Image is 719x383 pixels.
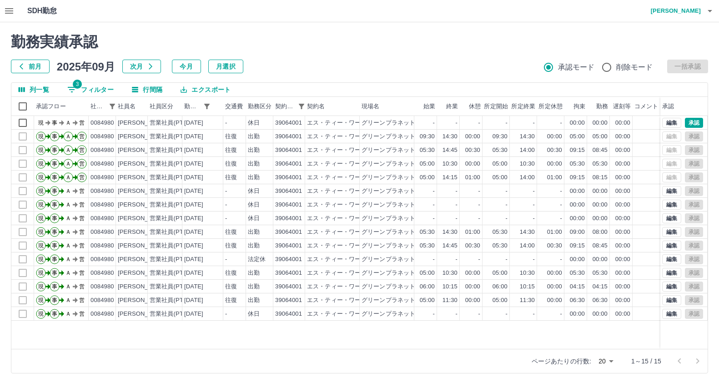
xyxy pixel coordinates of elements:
[423,97,435,116] div: 始業
[420,228,435,237] div: 05:30
[118,201,167,209] div: [PERSON_NAME]
[478,187,480,196] div: -
[275,97,295,116] div: 契約コード
[307,228,373,237] div: エス・ティー・ワールド
[446,97,458,116] div: 終業
[593,132,608,141] div: 05:00
[662,200,681,210] button: 編集
[456,201,458,209] div: -
[91,187,114,196] div: 0084980
[570,214,585,223] div: 00:00
[547,146,562,155] div: 00:30
[184,173,203,182] div: [DATE]
[184,146,203,155] div: [DATE]
[547,132,562,141] div: 00:00
[91,228,114,237] div: 0084980
[465,146,480,155] div: 00:30
[662,118,681,128] button: 編集
[150,187,197,196] div: 営業社員(PT契約)
[79,242,85,249] text: 営
[184,132,203,141] div: [DATE]
[173,83,238,96] button: エクスポート
[273,97,305,116] div: 契約コード
[593,160,608,168] div: 05:30
[225,146,237,155] div: 往復
[465,160,480,168] div: 00:00
[560,119,562,127] div: -
[52,120,57,126] text: 事
[442,146,458,155] div: 14:45
[52,161,57,167] text: 事
[184,242,203,250] div: [DATE]
[593,201,608,209] div: 00:00
[493,242,508,250] div: 05:30
[184,97,201,116] div: 勤務日
[307,160,373,168] div: エス・ティー・ワールド
[89,97,116,116] div: 社員番号
[442,160,458,168] div: 10:30
[593,146,608,155] div: 08:45
[493,146,508,155] div: 05:30
[420,242,435,250] div: 05:30
[420,146,435,155] div: 05:30
[437,97,460,116] div: 終業
[442,132,458,141] div: 14:30
[225,119,227,127] div: -
[150,242,197,250] div: 営業社員(PT契約)
[570,228,585,237] div: 09:00
[538,97,563,116] div: 所定休憩
[275,146,302,155] div: 39064001
[91,242,114,250] div: 0084980
[225,132,237,141] div: 往復
[520,242,535,250] div: 14:00
[493,228,508,237] div: 05:30
[118,119,167,127] div: [PERSON_NAME]
[52,242,57,249] text: 事
[225,255,227,264] div: -
[275,228,302,237] div: 39064001
[465,173,480,182] div: 01:00
[634,97,659,116] div: コメント
[685,118,703,128] button: 承認
[73,80,82,89] span: 3
[65,133,71,140] text: Ａ
[91,255,114,264] div: 0084980
[118,173,167,182] div: [PERSON_NAME]
[11,83,56,96] button: 列選択
[570,173,585,182] div: 09:15
[520,173,535,182] div: 14:00
[484,97,508,116] div: 所定開始
[118,242,167,250] div: [PERSON_NAME]
[433,119,435,127] div: -
[616,62,653,73] span: 削除モード
[79,120,85,126] text: 営
[570,160,585,168] div: 05:30
[307,242,373,250] div: エス・ティー・ワールド
[520,132,535,141] div: 14:30
[38,215,44,222] text: 現
[610,97,633,116] div: 遅刻等
[420,173,435,182] div: 05:00
[118,97,136,116] div: 社員名
[248,97,272,116] div: 勤務区分
[615,132,630,141] div: 00:00
[560,214,562,223] div: -
[520,228,535,237] div: 14:30
[38,133,44,140] text: 現
[570,242,585,250] div: 09:15
[275,201,302,209] div: 39064001
[433,214,435,223] div: -
[79,161,85,167] text: 営
[560,187,562,196] div: -
[465,132,480,141] div: 00:00
[615,214,630,223] div: 00:00
[560,201,562,209] div: -
[275,119,302,127] div: 39064001
[91,97,106,116] div: 社員番号
[633,97,704,116] div: コメント
[52,147,57,153] text: 事
[362,173,469,182] div: グリーンプラネットハウスひまわり食堂
[533,119,535,127] div: -
[36,97,66,116] div: 承認フロー
[118,255,167,264] div: [PERSON_NAME]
